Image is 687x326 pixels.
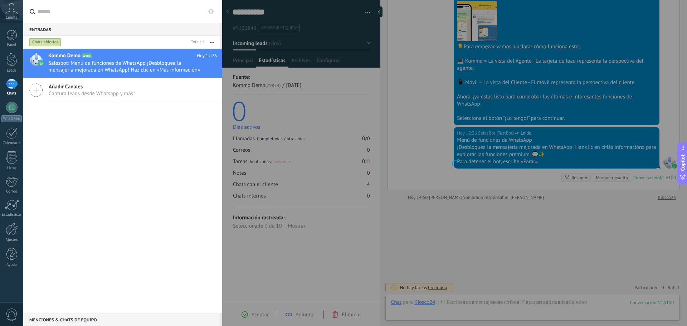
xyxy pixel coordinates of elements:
div: Panel [1,43,22,47]
div: Calendario [1,141,22,146]
div: WhatsApp [1,115,22,122]
span: Kommo Demo [48,52,81,59]
span: Hoy 12:26 [197,52,217,59]
span: A100 [82,53,92,58]
div: Chats [1,91,22,96]
div: Ayuda [1,263,22,267]
div: Correo [1,189,22,194]
span: Salesbot: Menú de funciones de WhatsApp ¡Desbloquea la mensajería mejorada en WhatsApp! Haz clic ... [48,60,203,73]
img: waba.svg [39,61,44,66]
div: Listas [1,166,22,171]
button: Más [204,36,220,49]
div: Menciones & Chats de equipo [23,313,220,326]
div: Entradas [23,23,220,36]
a: Kommo Demo A100 Hoy 12:26 Salesbot: Menú de funciones de WhatsApp ¡Desbloquea la mensajería mejor... [23,49,222,78]
div: Chats abiertos [29,38,61,47]
div: Total: 1 [188,39,204,46]
span: Captura leads desde Whatsapp y más! [49,90,135,97]
div: Estadísticas [1,213,22,217]
div: Ajustes [1,238,22,242]
div: Leads [1,68,22,73]
span: Añadir Canales [49,83,135,90]
span: Copilot [679,154,686,171]
span: Cuenta [6,15,18,20]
